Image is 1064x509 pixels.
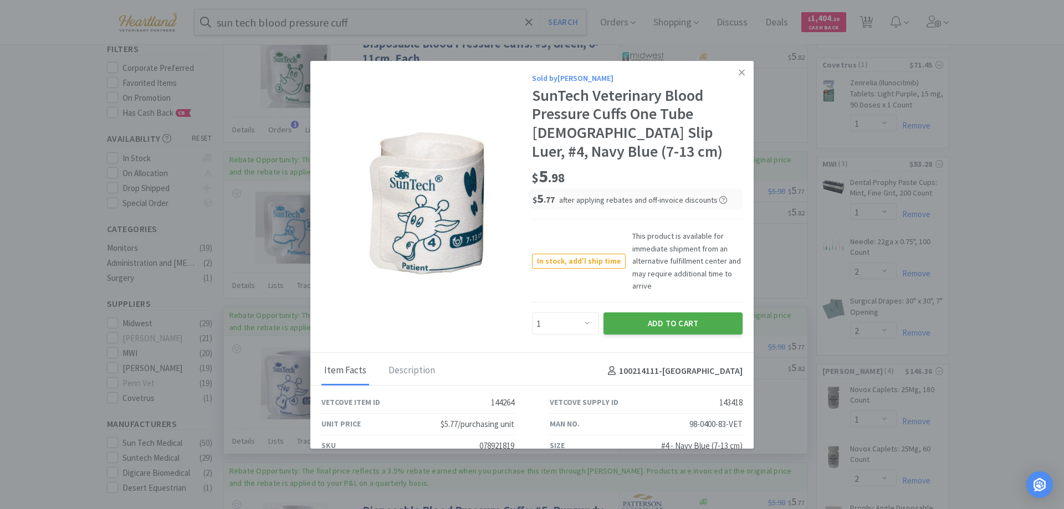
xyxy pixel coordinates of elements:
[661,439,743,453] div: #4 - Navy Blue (7-13 cm)
[1026,471,1053,498] div: Open Intercom Messenger
[532,165,565,187] span: 5
[689,418,743,431] div: 98-0400-83-VET
[559,195,727,205] span: after applying rebates and off-invoice discounts
[386,357,438,385] div: Description
[550,418,580,430] div: Man No.
[532,72,743,84] div: Sold by [PERSON_NAME]
[533,194,537,205] span: $
[719,396,743,409] div: 143418
[548,170,565,186] span: . 98
[321,357,369,385] div: Item Facts
[626,230,743,292] span: This product is available for immediate shipment from an alternative fulfillment center and may r...
[533,191,555,206] span: 5
[544,194,555,205] span: . 77
[355,131,499,275] img: 942e0470304e4a968c02cc5a79fa7807_143418.jpeg
[603,364,743,378] h4: 100214111 - [GEOGRAPHIC_DATA]
[479,439,514,453] div: 078921819
[550,396,618,408] div: Vetcove Supply ID
[532,86,743,161] div: SunTech Veterinary Blood Pressure Cuffs One Tube [DEMOGRAPHIC_DATA] Slip Luer, #4, Navy Blue (7-1...
[532,170,539,186] span: $
[491,396,514,409] div: 144264
[321,439,336,451] div: SKU
[550,439,565,451] div: Size
[603,312,743,335] button: Add to Cart
[441,418,514,431] div: $5.77/purchasing unit
[321,418,361,430] div: Unit Price
[533,254,625,268] span: In stock, add'l ship time
[321,396,380,408] div: Vetcove Item ID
